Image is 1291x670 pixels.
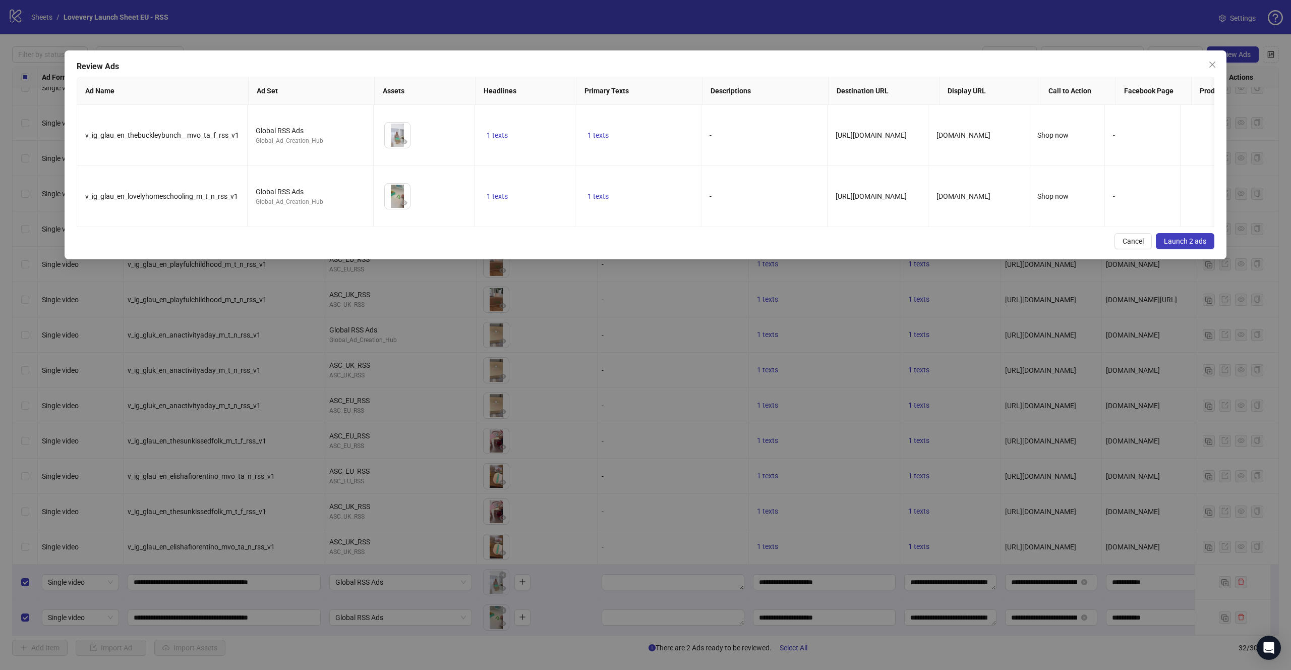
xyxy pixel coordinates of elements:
span: eye [400,138,407,145]
th: Assets [375,77,476,105]
th: Headlines [476,77,576,105]
span: - [710,192,712,200]
button: Preview [398,197,410,209]
div: Review Ads [77,61,1214,73]
img: Asset 1 [385,184,410,209]
div: - [1113,130,1172,141]
button: Close [1204,57,1220,73]
img: Asset 1 [385,123,410,148]
span: 1 texts [588,131,609,139]
button: Cancel [1114,233,1152,249]
span: Launch 2 ads [1164,237,1206,245]
th: Primary Texts [576,77,702,105]
th: Call to Action [1040,77,1116,105]
div: Global_Ad_Creation_Hub [256,197,365,207]
span: 1 texts [487,131,508,139]
th: Ad Set [249,77,375,105]
th: Destination URL [829,77,940,105]
span: - [710,131,712,139]
th: Facebook Page [1116,77,1192,105]
span: v_ig_glau_en_thebuckleybunch__mvo_ta_f_rss_v1 [85,131,239,139]
span: 1 texts [588,192,609,200]
button: 1 texts [583,190,613,202]
th: Descriptions [702,77,829,105]
span: Shop now [1037,192,1069,200]
th: Display URL [940,77,1040,105]
div: Open Intercom Messenger [1257,636,1281,660]
button: 1 texts [583,129,613,141]
span: Shop now [1037,131,1069,139]
span: Cancel [1123,237,1144,245]
div: Global RSS Ads [256,125,365,136]
span: v_ig_glau_en_lovelyhomeschooling_m_t_n_rss_v1 [85,192,238,200]
span: [DOMAIN_NAME] [936,131,990,139]
div: Global RSS Ads [256,186,365,197]
span: 1 texts [487,192,508,200]
div: Global_Ad_Creation_Hub [256,136,365,146]
span: [DOMAIN_NAME] [936,192,990,200]
button: Preview [398,136,410,148]
button: 1 texts [483,190,512,202]
div: - [1113,191,1172,202]
span: [URL][DOMAIN_NAME] [836,131,907,139]
span: [URL][DOMAIN_NAME] [836,192,907,200]
th: Ad Name [77,77,249,105]
button: 1 texts [483,129,512,141]
span: close [1208,61,1216,69]
button: Launch 2 ads [1156,233,1214,249]
span: eye [400,199,407,206]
